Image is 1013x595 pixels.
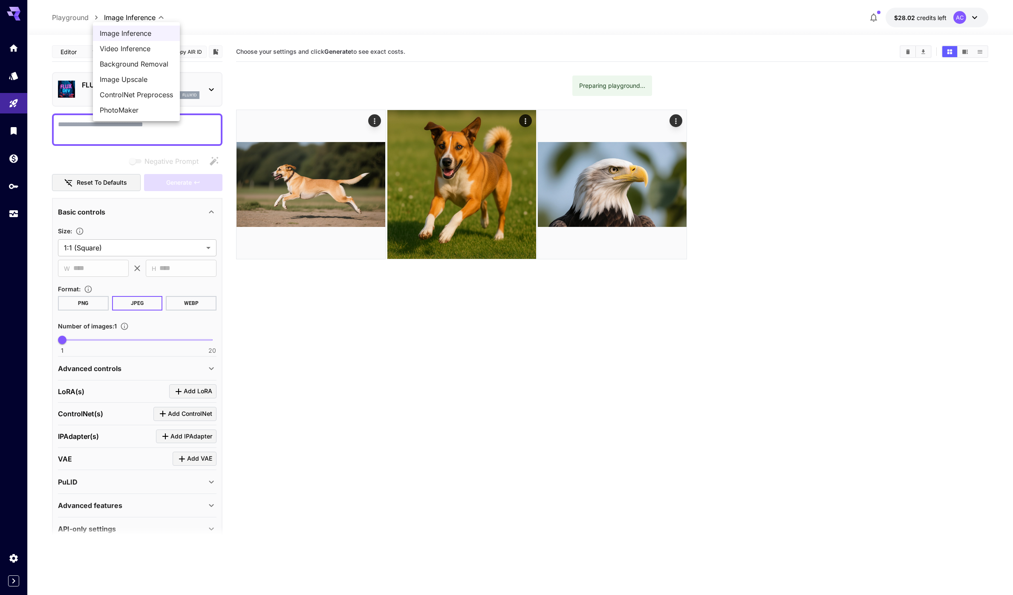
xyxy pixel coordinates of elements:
span: Video Inference [100,44,173,54]
span: Image Inference [100,28,173,38]
span: Background Removal [100,59,173,69]
span: ControlNet Preprocess [100,90,173,100]
span: PhotoMaker [100,105,173,115]
span: Image Upscale [100,74,173,84]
